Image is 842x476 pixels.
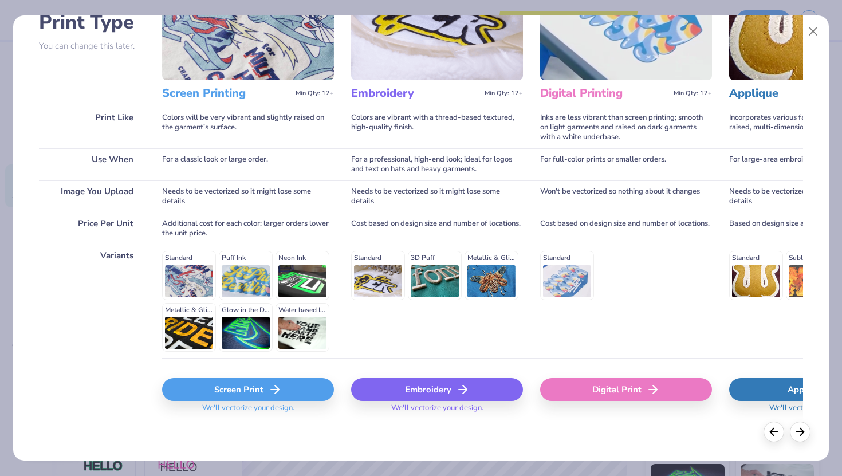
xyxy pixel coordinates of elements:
[162,107,334,148] div: Colors will be very vibrant and slightly raised on the garment's surface.
[296,89,334,97] span: Min Qty: 12+
[802,21,824,42] button: Close
[351,378,523,401] div: Embroidery
[540,180,712,213] div: Won't be vectorized so nothing about it changes
[39,41,145,51] p: You can change this later.
[540,213,712,245] div: Cost based on design size and number of locations.
[39,180,145,213] div: Image You Upload
[198,403,299,420] span: We'll vectorize your design.
[39,245,145,358] div: Variants
[162,148,334,180] div: For a classic look or large order.
[540,107,712,148] div: Inks are less vibrant than screen printing; smooth on light garments and raised on dark garments ...
[162,180,334,213] div: Needs to be vectorized so it might lose some details
[162,378,334,401] div: Screen Print
[162,213,334,245] div: Additional cost for each color; larger orders lower the unit price.
[351,180,523,213] div: Needs to be vectorized so it might lose some details
[351,86,480,101] h3: Embroidery
[39,213,145,245] div: Price Per Unit
[351,148,523,180] div: For a professional, high-end look; ideal for logos and text on hats and heavy garments.
[39,107,145,148] div: Print Like
[387,403,488,420] span: We'll vectorize your design.
[162,86,291,101] h3: Screen Printing
[540,378,712,401] div: Digital Print
[351,107,523,148] div: Colors are vibrant with a thread-based textured, high-quality finish.
[540,148,712,180] div: For full-color prints or smaller orders.
[674,89,712,97] span: Min Qty: 12+
[39,148,145,180] div: Use When
[540,86,669,101] h3: Digital Printing
[485,89,523,97] span: Min Qty: 12+
[351,213,523,245] div: Cost based on design size and number of locations.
